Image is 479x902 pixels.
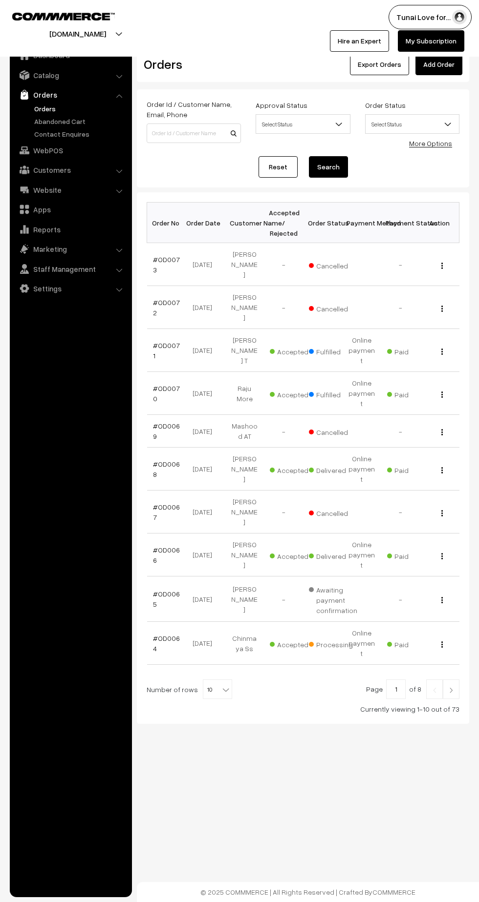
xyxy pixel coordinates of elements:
[365,114,459,134] span: Select Status
[12,280,129,297] a: Settings
[430,687,439,693] img: Left
[225,576,264,622] td: [PERSON_NAME]
[203,679,232,699] span: 10
[153,298,180,317] a: #OD0072
[387,344,436,357] span: Paid
[12,181,129,199] a: Website
[12,13,115,20] img: COMMMERCE
[225,286,264,329] td: [PERSON_NAME]
[153,503,180,521] a: #OD0067
[225,203,264,243] th: Customer Name
[420,203,459,243] th: Action
[12,86,129,103] a: Orders
[409,139,452,147] a: More Options
[12,221,129,238] a: Reports
[186,243,225,286] td: [DATE]
[309,301,358,314] span: Cancelled
[366,685,383,693] span: Page
[225,243,264,286] td: [PERSON_NAME]
[225,533,264,576] td: [PERSON_NAME]
[342,372,381,415] td: Online payment
[441,348,443,355] img: Menu
[441,429,443,435] img: Menu
[186,448,225,491] td: [DATE]
[153,460,180,478] a: #OD0068
[441,467,443,473] img: Menu
[342,329,381,372] td: Online payment
[256,114,350,134] span: Select Status
[225,415,264,448] td: Mashood AT
[342,622,381,665] td: Online payment
[225,622,264,665] td: Chinmaya Ss
[441,597,443,603] img: Menu
[381,286,420,329] td: -
[186,203,225,243] th: Order Date
[381,203,420,243] th: Payment Status
[441,641,443,648] img: Menu
[309,463,358,475] span: Delivered
[441,263,443,269] img: Menu
[264,286,303,329] td: -
[270,387,319,400] span: Accepted
[441,510,443,516] img: Menu
[441,306,443,312] img: Menu
[309,506,358,518] span: Cancelled
[12,10,98,21] a: COMMMERCE
[32,129,129,139] a: Contact Enquires
[15,21,140,46] button: [DOMAIN_NAME]
[398,30,464,52] a: My Subscription
[12,201,129,218] a: Apps
[264,243,303,286] td: -
[309,549,358,561] span: Delivered
[303,203,342,243] th: Order Status
[153,341,180,360] a: #OD0071
[203,680,232,699] span: 10
[387,387,436,400] span: Paid
[270,463,319,475] span: Accepted
[12,260,129,278] a: Staff Management
[381,576,420,622] td: -
[264,491,303,533] td: -
[415,54,462,75] a: Add Order
[153,255,180,274] a: #OD0073
[441,553,443,559] img: Menu
[309,258,358,271] span: Cancelled
[147,123,241,143] input: Order Id / Customer Name / Customer Email / Customer Phone
[259,156,298,178] a: Reset
[153,546,180,564] a: #OD0066
[186,622,225,665] td: [DATE]
[409,685,421,693] span: of 8
[452,10,467,24] img: user
[342,533,381,576] td: Online payment
[342,448,381,491] td: Online payment
[441,391,443,398] img: Menu
[387,549,436,561] span: Paid
[309,387,358,400] span: Fulfilled
[309,637,358,650] span: Processing
[144,57,240,72] h2: Orders
[153,422,180,440] a: #OD0069
[153,634,180,653] a: #OD0064
[264,576,303,622] td: -
[342,203,381,243] th: Payment Method
[309,156,348,178] button: Search
[153,590,180,608] a: #OD0065
[387,637,436,650] span: Paid
[186,286,225,329] td: [DATE]
[186,415,225,448] td: [DATE]
[330,30,389,52] a: Hire an Expert
[225,329,264,372] td: [PERSON_NAME] T
[366,116,459,133] span: Select Status
[372,888,415,896] a: COMMMERCE
[309,425,358,437] span: Cancelled
[186,491,225,533] td: [DATE]
[147,203,186,243] th: Order No
[256,116,349,133] span: Select Status
[186,329,225,372] td: [DATE]
[12,240,129,258] a: Marketing
[264,415,303,448] td: -
[137,882,479,902] footer: © 2025 COMMMERCE | All Rights Reserved | Crafted By
[186,372,225,415] td: [DATE]
[186,576,225,622] td: [DATE]
[381,415,420,448] td: -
